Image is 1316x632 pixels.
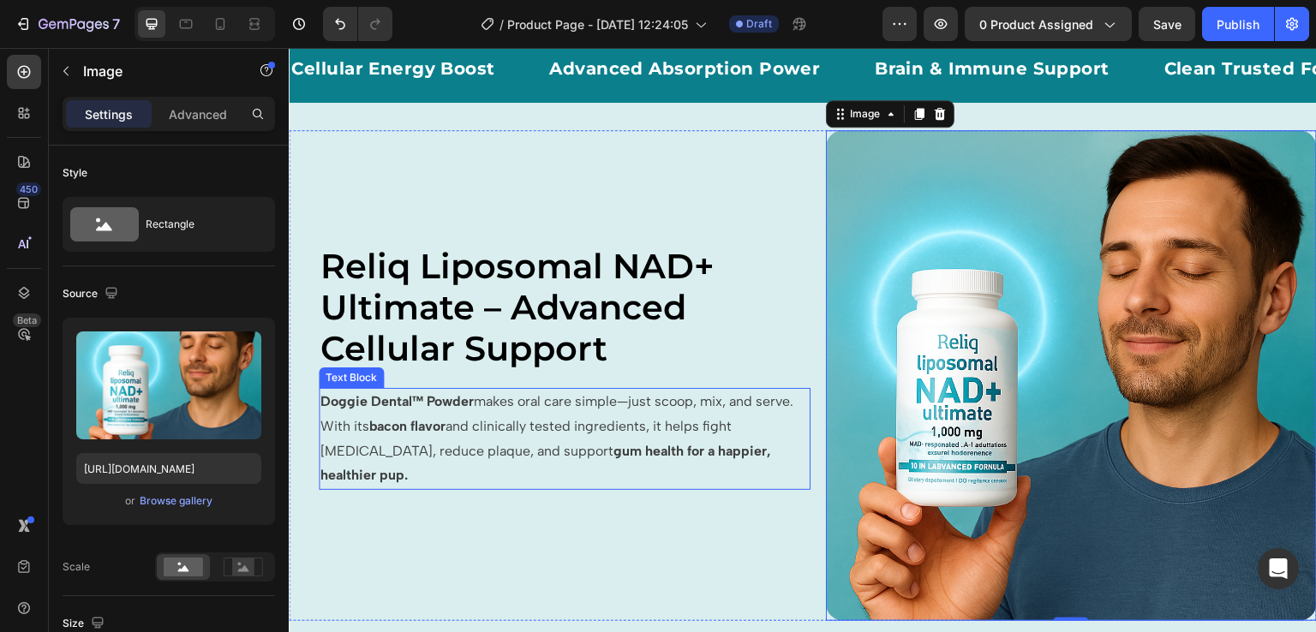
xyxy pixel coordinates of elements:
p: Settings [85,105,133,123]
div: Open Intercom Messenger [1258,548,1299,589]
span: Save [1153,17,1181,32]
span: Draft [746,16,772,32]
div: Source [63,283,122,306]
button: 7 [7,7,128,41]
div: Browse gallery [140,493,212,509]
div: Rich Text Editor. Editing area: main [30,340,522,442]
div: Undo/Redo [323,7,392,41]
button: 0 product assigned [965,7,1132,41]
span: or [125,491,135,511]
img: preview-image [76,331,261,439]
span: Product Page - [DATE] 12:24:05 [507,15,688,33]
span: Reliq Liposomal NAD+ Ultimate – Advanced Cellular Support [32,197,426,321]
div: Publish [1217,15,1259,33]
p: makes oral care simple—just scoop, mix, and serve. With its and clinically tested ingredients, it... [32,342,520,440]
input: https://example.com/image.jpg [76,453,261,484]
p: Clean Trusted Formula [876,9,1090,33]
p: Advanced [169,105,227,123]
div: 450 [16,182,41,196]
span: 0 product assigned [979,15,1093,33]
iframe: Design area [289,48,1316,632]
div: Image [559,58,595,74]
p: Image [83,61,229,81]
div: Style [63,165,87,181]
p: 7 [112,14,120,34]
button: Save [1139,7,1195,41]
img: gempages_578461216721076967-cfbd6223-a7c3-43fe-b88e-9a37c0c834c4.png [537,82,1029,574]
strong: Doggie Dental™ Powder [32,345,185,361]
p: ⁠⁠⁠⁠⁠⁠⁠ [32,198,520,321]
button: Publish [1202,7,1274,41]
strong: bacon flavor [81,370,157,386]
button: Browse gallery [139,492,213,510]
div: Beta [13,313,41,327]
span: / [499,15,504,33]
h2: Rich Text Editor. Editing area: main [30,196,522,323]
div: Scale [63,559,90,575]
div: Rectangle [146,205,250,244]
div: Text Block [33,322,92,337]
